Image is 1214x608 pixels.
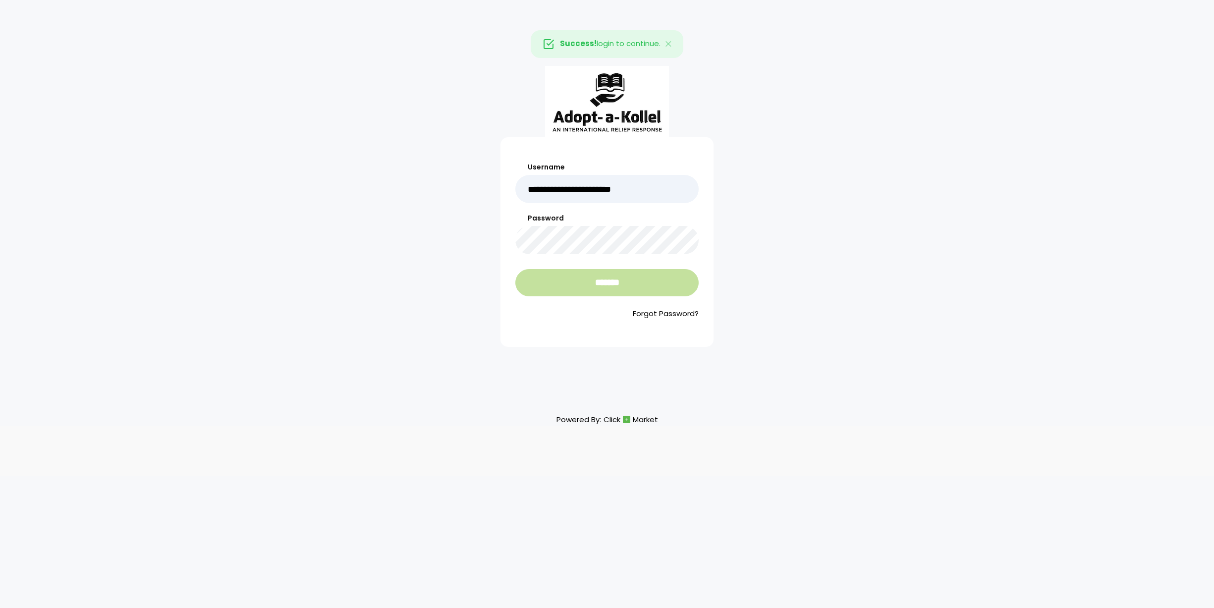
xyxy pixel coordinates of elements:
[556,413,658,426] p: Powered By:
[531,30,683,58] div: login to continue.
[515,308,699,320] a: Forgot Password?
[545,66,669,137] img: aak_logo_sm.jpeg
[655,31,683,57] button: Close
[623,416,630,423] img: cm_icon.png
[604,413,658,426] a: ClickMarket
[515,162,699,172] label: Username
[515,213,699,223] label: Password
[560,38,597,49] strong: Success!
